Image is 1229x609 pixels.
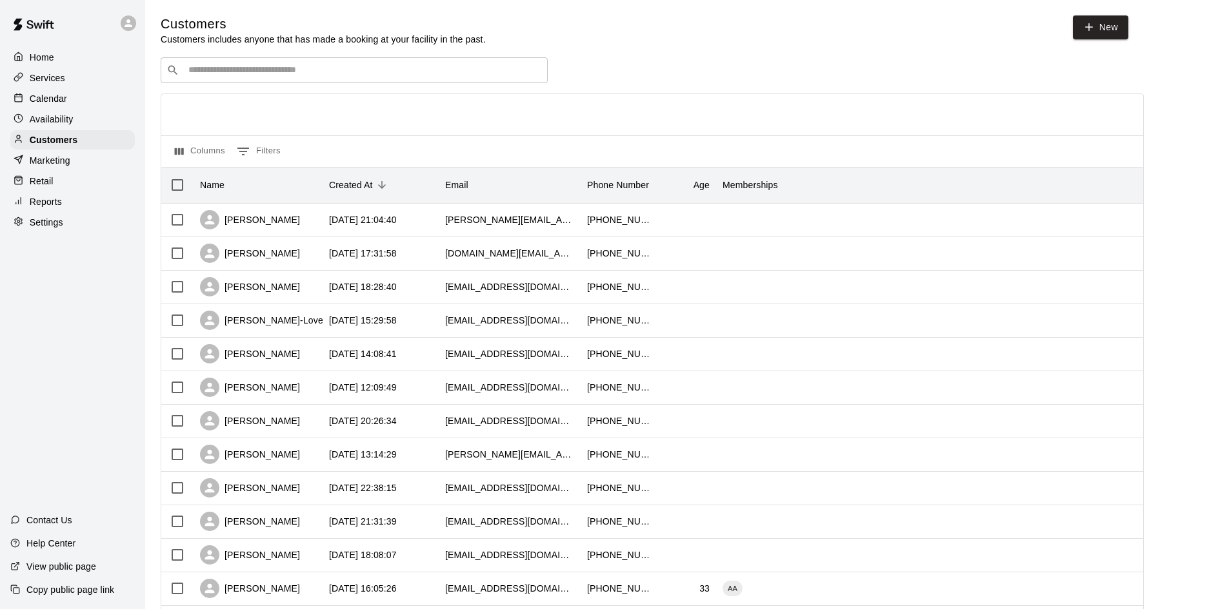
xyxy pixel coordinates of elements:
[329,314,397,327] div: 2025-10-09 15:29:58
[716,167,910,203] div: Memberships
[439,167,581,203] div: Email
[587,481,652,494] div: +15017656982
[30,72,65,84] p: Services
[10,48,135,67] a: Home
[26,537,75,550] p: Help Center
[445,247,574,260] div: sharon4349.sd@gmail.com
[445,381,574,394] div: sarajayshipman@gmail.com
[699,582,710,595] div: 33
[323,167,439,203] div: Created At
[10,89,135,108] a: Calendar
[445,582,574,595] div: dmoses1310@gmail.com
[587,213,652,226] div: +16233325371
[587,347,652,360] div: +13183761601
[445,213,574,226] div: teresa.572@hotmail.com
[200,277,300,296] div: [PERSON_NAME]
[723,583,743,594] span: AA
[26,583,114,596] p: Copy public page link
[26,560,96,573] p: View public page
[373,176,391,194] button: Sort
[329,414,397,427] div: 2025-10-05 20:26:34
[329,481,397,494] div: 2025-10-01 22:38:15
[30,216,63,229] p: Settings
[30,195,62,208] p: Reports
[329,548,397,561] div: 2025-09-29 18:08:07
[587,280,652,293] div: +15013149688
[200,210,300,229] div: [PERSON_NAME]
[587,448,652,461] div: +14792574935
[445,314,574,327] div: johnstons9@sbcglobal.net
[234,141,284,162] button: Show filters
[200,344,300,363] div: [PERSON_NAME]
[30,175,54,188] p: Retail
[329,167,373,203] div: Created At
[587,414,652,427] div: +19183981375
[329,515,397,528] div: 2025-09-29 21:31:39
[200,311,323,330] div: [PERSON_NAME]-Love
[10,110,135,129] a: Availability
[329,247,397,260] div: 2025-10-11 17:31:58
[581,167,658,203] div: Phone Number
[329,213,397,226] div: 2025-10-13 21:04:40
[161,33,486,46] p: Customers includes anyone that has made a booking at your facility in the past.
[200,244,300,263] div: [PERSON_NAME]
[329,381,397,394] div: 2025-10-07 12:09:49
[694,167,710,203] div: Age
[587,582,652,595] div: +14795863385
[329,582,397,595] div: 2025-09-26 16:05:26
[161,57,548,83] div: Search customers by name or email
[30,133,77,146] p: Customers
[10,171,135,191] a: Retail
[200,411,300,430] div: [PERSON_NAME]
[445,414,574,427] div: sooner824@aol.com
[587,167,649,203] div: Phone Number
[445,167,468,203] div: Email
[445,448,574,461] div: erin.powell958@gmail.com
[30,154,70,167] p: Marketing
[587,381,652,394] div: +18706799459
[30,51,54,64] p: Home
[329,448,397,461] div: 2025-10-04 13:14:29
[200,545,300,565] div: [PERSON_NAME]
[200,512,300,531] div: [PERSON_NAME]
[587,515,652,528] div: +17652108078
[445,481,574,494] div: meridethmccoy@gmail.com
[30,92,67,105] p: Calendar
[172,141,228,162] button: Select columns
[445,347,574,360] div: charlesmfitz@gmail.com
[587,314,652,327] div: +14796334286
[10,130,135,150] a: Customers
[194,167,323,203] div: Name
[161,15,486,33] h5: Customers
[10,192,135,211] a: Reports
[723,581,743,596] div: AA
[200,478,300,498] div: [PERSON_NAME]
[200,579,300,598] div: [PERSON_NAME]
[1073,15,1128,39] a: New
[723,167,778,203] div: Memberships
[10,213,135,232] a: Settings
[26,514,72,527] p: Contact Us
[658,167,716,203] div: Age
[10,151,135,170] a: Marketing
[587,247,652,260] div: +14798994720
[329,347,397,360] div: 2025-10-08 14:08:41
[10,68,135,88] a: Services
[200,167,225,203] div: Name
[200,378,300,397] div: [PERSON_NAME]
[200,445,300,464] div: [PERSON_NAME]
[587,548,652,561] div: +14792203749
[329,280,397,293] div: 2025-10-09 18:28:40
[445,280,574,293] div: andywheeler7676@gmail.com
[445,548,574,561] div: mykaladanelle4@gmail.com
[445,515,574,528] div: dguggina@gmail.com
[30,113,74,126] p: Availability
